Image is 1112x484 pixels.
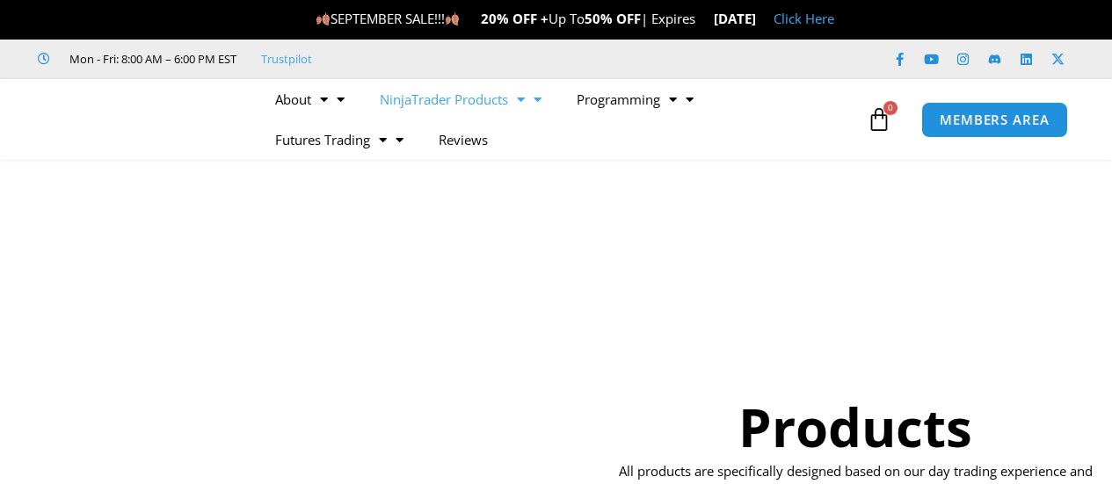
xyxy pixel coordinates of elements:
a: MEMBERS AREA [921,102,1068,138]
a: Futures Trading [258,119,421,160]
h1: Products [613,390,1099,464]
a: Trustpilot [261,48,312,69]
strong: 50% OFF [585,10,641,27]
a: 0 [840,94,918,145]
strong: 20% OFF + [481,10,549,27]
span: MEMBERS AREA [940,113,1050,126]
span: 0 [883,101,898,115]
a: Reviews [421,119,505,160]
strong: [DATE] [714,10,756,27]
nav: Menu [258,79,862,160]
img: ⌛ [696,12,709,25]
span: SEPTEMBER SALE!!! Up To | Expires [316,10,714,27]
span: Mon - Fri: 8:00 AM – 6:00 PM EST [65,48,236,69]
a: About [258,79,362,119]
img: 🍂 [446,12,459,25]
img: LogoAI | Affordable Indicators – NinjaTrader [40,88,229,151]
a: NinjaTrader Products [362,79,559,119]
a: Programming [559,79,711,119]
img: 🍂 [316,12,330,25]
a: Click Here [774,10,834,27]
